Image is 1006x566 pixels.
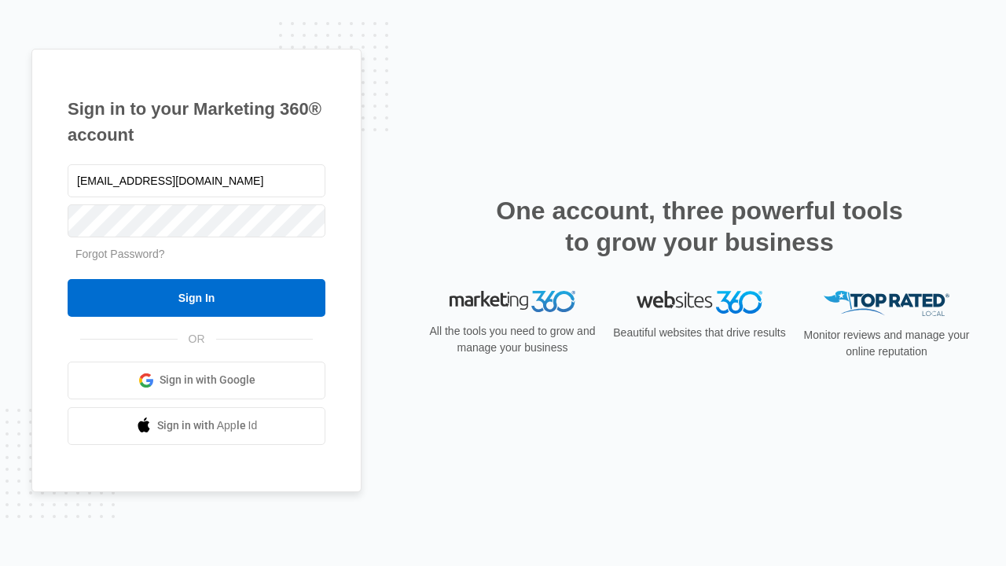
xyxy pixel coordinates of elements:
[799,327,975,360] p: Monitor reviews and manage your online reputation
[75,248,165,260] a: Forgot Password?
[160,372,255,388] span: Sign in with Google
[637,291,762,314] img: Websites 360
[824,291,949,317] img: Top Rated Local
[68,164,325,197] input: Email
[68,407,325,445] a: Sign in with Apple Id
[450,291,575,313] img: Marketing 360
[491,195,908,258] h2: One account, three powerful tools to grow your business
[157,417,258,434] span: Sign in with Apple Id
[178,331,216,347] span: OR
[68,96,325,148] h1: Sign in to your Marketing 360® account
[424,323,600,356] p: All the tools you need to grow and manage your business
[611,325,788,341] p: Beautiful websites that drive results
[68,362,325,399] a: Sign in with Google
[68,279,325,317] input: Sign In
